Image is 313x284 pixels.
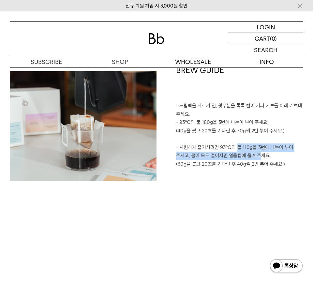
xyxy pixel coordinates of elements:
img: b2a850bbc9622bb113f3f726e1bbf49b_175610.jpg [10,71,156,181]
a: SUBSCRIBE [10,56,83,67]
p: - 드립백을 자르기 전, 윗부분을 톡톡 털어 커피 가루를 아래로 보내 주세요. [176,102,303,118]
p: - 시원하게 즐기시려면 93℃의 물 110g을 3번에 나누어 부어 주시고, 물이 모두 떨어지면 얼음컵에 옮겨 주세요. [176,143,303,160]
p: (30g을 붓고 20초를 기다린 후 40g씩 2번 부어 주세요.) [176,160,303,169]
p: (0) [270,33,277,44]
p: INFO [230,56,303,67]
a: LOGIN [228,22,303,33]
a: CART (0) [228,33,303,44]
p: (40g을 붓고 20초를 기다린 후 70g씩 2번 부어 주세요.) [176,127,303,135]
p: SEARCH [254,44,277,56]
p: CART [255,33,270,44]
p: WHOLESALE [156,56,230,67]
a: SHOP [83,56,156,67]
img: 로고 [149,33,164,44]
a: 신규 회원 가입 시 3,000원 할인 [126,3,187,9]
img: 카카오톡 채널 1:1 채팅 버튼 [269,259,303,274]
h1: BREW GUIDE [176,65,303,102]
p: LOGIN [257,22,275,33]
p: - 93℃의 물 180g을 3번에 나누어 부어 주세요. [176,118,303,127]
